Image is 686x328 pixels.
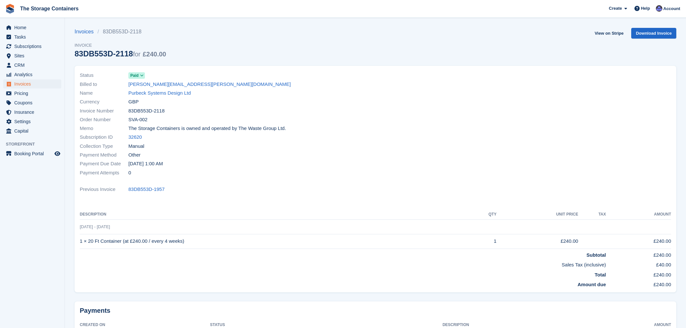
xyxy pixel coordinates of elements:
a: 32620 [128,134,142,141]
h2: Payments [80,307,671,315]
td: Sales Tax (inclusive) [80,259,606,269]
span: Pricing [14,89,53,98]
span: Sites [14,51,53,60]
td: £240.00 [606,278,671,288]
a: menu [3,89,61,98]
span: Help [641,5,650,12]
a: The Storage Containers [18,3,81,14]
span: The Storage Containers is owned and operated by The Waste Group Ltd. [128,125,286,132]
td: 1 [467,234,496,249]
a: Download Invoice [631,28,676,39]
span: Settings [14,117,53,126]
span: Coupons [14,98,53,107]
span: Booking Portal [14,149,53,158]
a: menu [3,70,61,79]
span: Other [128,151,141,159]
a: menu [3,23,61,32]
a: menu [3,149,61,158]
td: £240.00 [606,269,671,279]
span: Manual [128,143,144,150]
a: menu [3,117,61,126]
th: Description [80,209,467,220]
img: stora-icon-8386f47178a22dfd0bd8f6a31ec36ba5ce8667c1dd55bd0f319d3a0aa187defe.svg [5,4,15,14]
a: menu [3,42,61,51]
span: Previous Invoice [80,186,128,193]
td: 1 × 20 Ft Container (at £240.00 / every 4 weeks) [80,234,467,249]
span: 0 [128,169,131,177]
div: 83DB553D-2118 [75,49,166,58]
a: Invoices [75,28,98,36]
td: £240.00 [496,234,578,249]
td: £240.00 [606,249,671,259]
span: Tasks [14,32,53,41]
img: Dan Excell [656,5,662,12]
span: SVA-002 [128,116,148,123]
span: Order Number [80,116,128,123]
th: QTY [467,209,496,220]
span: Status [80,72,128,79]
span: Billed to [80,81,128,88]
a: Purbeck Systems Design Ltd [128,89,191,97]
a: menu [3,108,61,117]
a: Preview store [53,150,61,158]
span: Subscriptions [14,42,53,51]
a: menu [3,32,61,41]
nav: breadcrumbs [75,28,166,36]
span: Home [14,23,53,32]
th: Amount [606,209,671,220]
a: View on Stripe [592,28,626,39]
span: Create [609,5,622,12]
span: Name [80,89,128,97]
span: Analytics [14,70,53,79]
a: menu [3,98,61,107]
a: menu [3,126,61,135]
a: Paid [128,72,145,79]
span: Invoice [75,42,166,49]
span: Invoices [14,79,53,88]
span: [DATE] - [DATE] [80,224,110,229]
a: 83DB553D-1957 [128,186,165,193]
strong: Subtotal [586,252,606,258]
span: for [133,51,140,58]
time: 2025-08-11 00:00:00 UTC [128,160,163,168]
th: Unit Price [496,209,578,220]
span: £240.00 [143,51,166,58]
span: CRM [14,61,53,70]
span: Payment Attempts [80,169,128,177]
span: Payment Due Date [80,160,128,168]
a: menu [3,61,61,70]
span: Memo [80,125,128,132]
span: Account [663,6,680,12]
span: Paid [130,73,138,78]
th: Tax [578,209,606,220]
span: Storefront [6,141,65,147]
a: menu [3,79,61,88]
span: Payment Method [80,151,128,159]
strong: Total [595,272,606,277]
a: menu [3,51,61,60]
td: £240.00 [606,234,671,249]
span: 83DB553D-2118 [128,107,165,115]
td: £40.00 [606,259,671,269]
span: Currency [80,98,128,106]
span: Collection Type [80,143,128,150]
span: Insurance [14,108,53,117]
span: GBP [128,98,139,106]
span: Invoice Number [80,107,128,115]
span: Subscription ID [80,134,128,141]
strong: Amount due [578,282,606,287]
span: Capital [14,126,53,135]
a: [PERSON_NAME][EMAIL_ADDRESS][PERSON_NAME][DOMAIN_NAME] [128,81,291,88]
